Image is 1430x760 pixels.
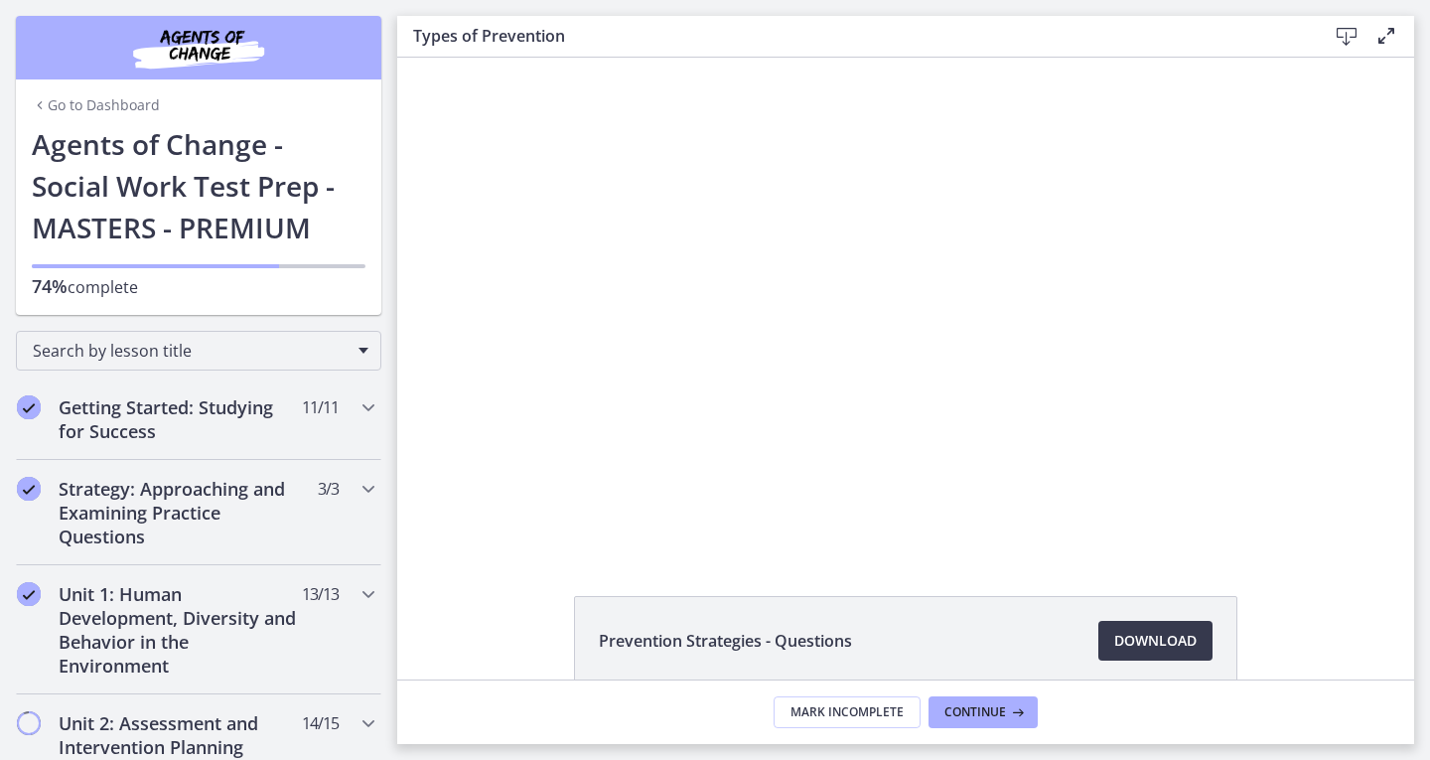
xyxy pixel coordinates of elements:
[16,331,381,371] div: Search by lesson title
[790,704,904,720] span: Mark Incomplete
[32,123,365,248] h1: Agents of Change - Social Work Test Prep - MASTERS - PREMIUM
[79,24,318,72] img: Agents of Change
[397,58,1414,550] iframe: Video Lesson
[318,477,339,501] span: 3 / 3
[59,477,301,548] h2: Strategy: Approaching and Examining Practice Questions
[17,395,41,419] i: Completed
[929,696,1038,728] button: Continue
[59,395,301,443] h2: Getting Started: Studying for Success
[1114,629,1197,653] span: Download
[59,711,301,759] h2: Unit 2: Assessment and Intervention Planning
[599,629,852,653] span: Prevention Strategies - Questions
[32,274,68,298] span: 74%
[302,395,339,419] span: 11 / 11
[17,477,41,501] i: Completed
[32,95,160,115] a: Go to Dashboard
[774,696,921,728] button: Mark Incomplete
[33,340,349,362] span: Search by lesson title
[413,24,1295,48] h3: Types of Prevention
[1098,621,1213,661] a: Download
[17,582,41,606] i: Completed
[302,711,339,735] span: 14 / 15
[302,582,339,606] span: 13 / 13
[59,582,301,678] h2: Unit 1: Human Development, Diversity and Behavior in the Environment
[944,704,1006,720] span: Continue
[32,274,365,299] p: complete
